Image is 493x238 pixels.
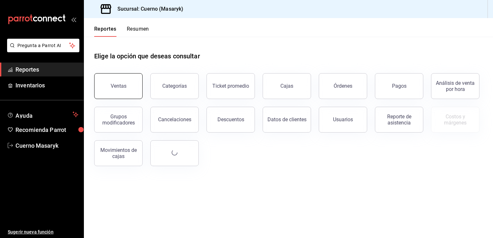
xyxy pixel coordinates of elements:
[94,51,200,61] h1: Elige la opción que deseas consultar
[98,147,138,159] div: Movimientos de cajas
[263,73,311,99] button: Cajas
[15,125,78,134] span: Recomienda Parrot
[94,140,143,166] button: Movimientos de cajas
[15,81,78,90] span: Inventarios
[435,80,475,92] div: Análisis de venta por hora
[15,141,78,150] span: Cuerno Masaryk
[280,83,293,89] div: Cajas
[5,47,79,54] a: Pregunta a Parrot AI
[127,26,149,37] button: Resumen
[98,114,138,126] div: Grupos modificadores
[375,73,423,99] button: Pagos
[150,73,199,99] button: Categorías
[319,107,367,133] button: Usuarios
[71,17,76,22] button: open_drawer_menu
[112,5,183,13] h3: Sucursal: Cuerno (Masaryk)
[94,26,149,37] div: navigation tabs
[267,116,307,123] div: Datos de clientes
[435,114,475,126] div: Costos y márgenes
[333,116,353,123] div: Usuarios
[206,73,255,99] button: Ticket promedio
[379,114,419,126] div: Reporte de asistencia
[17,42,69,49] span: Pregunta a Parrot AI
[94,107,143,133] button: Grupos modificadores
[206,107,255,133] button: Descuentos
[392,83,407,89] div: Pagos
[150,107,199,133] button: Cancelaciones
[94,26,116,37] button: Reportes
[431,73,479,99] button: Análisis de venta por hora
[217,116,244,123] div: Descuentos
[15,111,70,118] span: Ayuda
[212,83,249,89] div: Ticket promedio
[94,73,143,99] button: Ventas
[111,83,126,89] div: Ventas
[15,65,78,74] span: Reportes
[7,39,79,52] button: Pregunta a Parrot AI
[334,83,352,89] div: Órdenes
[431,107,479,133] button: Contrata inventarios para ver este reporte
[319,73,367,99] button: Órdenes
[158,116,191,123] div: Cancelaciones
[263,107,311,133] button: Datos de clientes
[162,83,187,89] div: Categorías
[375,107,423,133] button: Reporte de asistencia
[8,229,78,235] span: Sugerir nueva función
